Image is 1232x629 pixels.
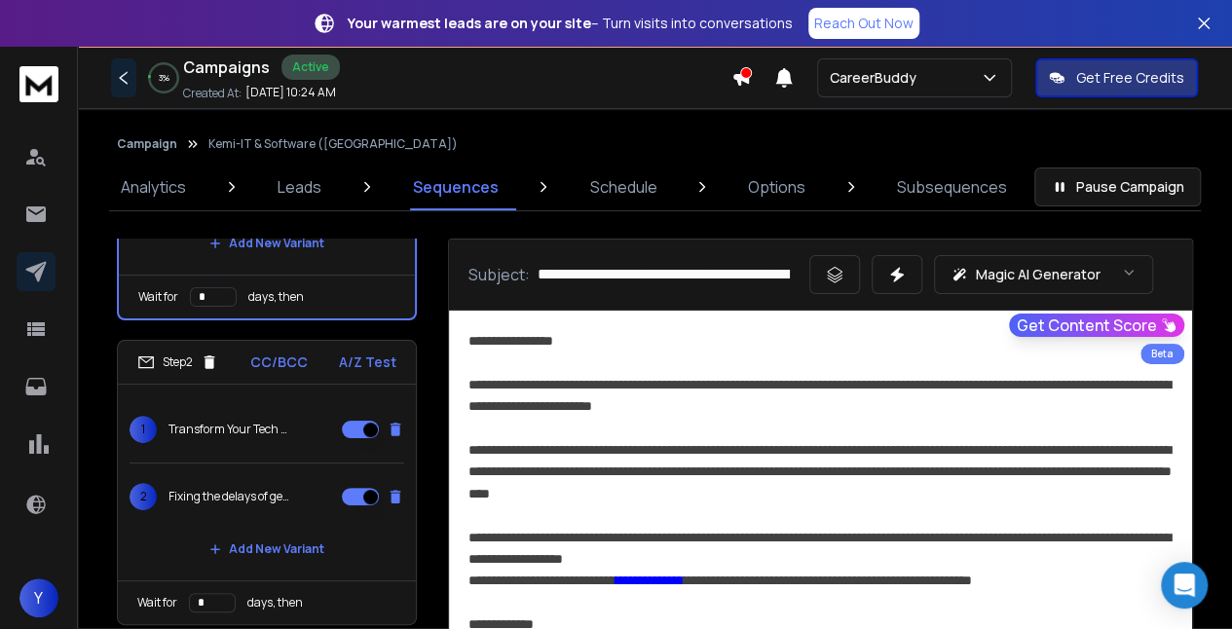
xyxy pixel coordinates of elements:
[117,340,417,625] li: Step2CC/BCCA/Z Test1Transform Your Tech Hiring Experience2Fixing the delays of getting top talent...
[348,14,591,32] strong: Your warmest leads are on your site
[168,422,293,437] p: Transform Your Tech Hiring Experience
[748,175,805,199] p: Options
[159,72,169,84] p: 3 %
[885,164,1019,210] a: Subsequences
[976,265,1101,284] p: Magic AI Generator
[130,483,157,510] span: 2
[194,224,340,263] button: Add New Variant
[137,595,177,610] p: Wait for
[348,14,793,33] p: – Turn visits into conversations
[266,164,333,210] a: Leads
[1035,58,1198,97] button: Get Free Credits
[19,578,58,617] button: Y
[897,175,1007,199] p: Subsequences
[814,14,914,33] p: Reach Out Now
[183,55,270,79] h1: Campaigns
[589,175,656,199] p: Schedule
[468,263,530,286] p: Subject:
[109,164,198,210] a: Analytics
[130,416,157,443] span: 1
[1140,344,1184,364] div: Beta
[168,489,293,504] p: Fixing the delays of getting top talents in IT hiring
[183,86,242,101] p: Created At:
[1009,314,1184,337] button: Get Content Score
[339,352,396,372] p: A/Z Test
[808,8,919,39] a: Reach Out Now
[578,164,668,210] a: Schedule
[1034,167,1201,206] button: Pause Campaign
[121,175,186,199] p: Analytics
[250,352,308,372] p: CC/BCC
[934,255,1153,294] button: Magic AI Generator
[194,530,340,569] button: Add New Variant
[736,164,817,210] a: Options
[138,289,178,305] p: Wait for
[208,136,458,152] p: Kemi-IT & Software ([GEOGRAPHIC_DATA])
[830,68,924,88] p: CareerBuddy
[137,353,218,371] div: Step 2
[245,85,336,100] p: [DATE] 10:24 AM
[278,175,321,199] p: Leads
[413,175,499,199] p: Sequences
[401,164,510,210] a: Sequences
[1076,68,1184,88] p: Get Free Credits
[1161,562,1208,609] div: Open Intercom Messenger
[117,136,177,152] button: Campaign
[247,595,303,610] p: days, then
[281,55,340,80] div: Active
[19,66,58,102] img: logo
[248,289,304,305] p: days, then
